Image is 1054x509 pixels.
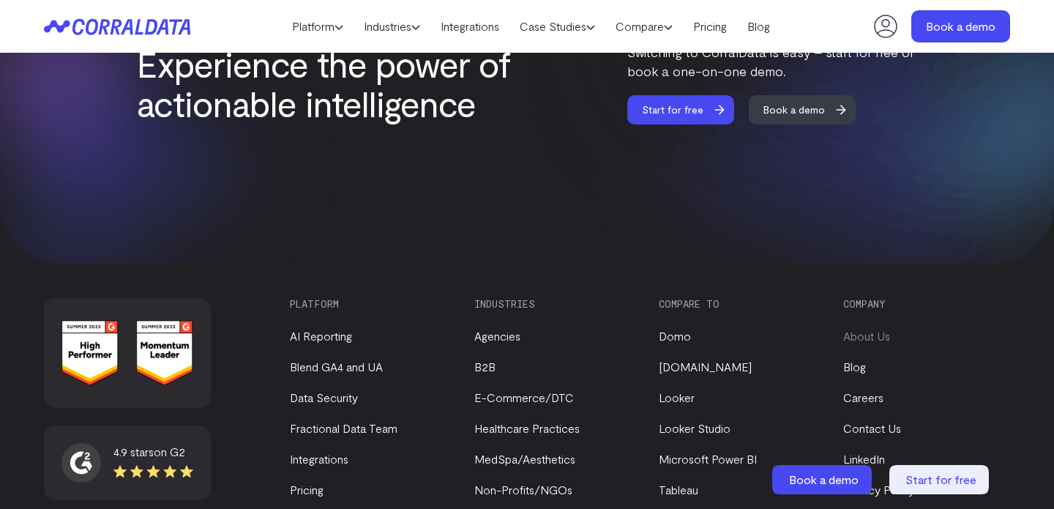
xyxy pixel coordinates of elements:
[282,15,354,37] a: Platform
[905,472,976,486] span: Start for free
[474,330,520,343] a: Agencies
[772,465,875,494] a: Book a demo
[843,330,890,343] a: About Us
[474,391,574,405] a: E-Commerce/DTC
[430,15,509,37] a: Integrations
[509,15,605,37] a: Case Studies
[627,95,747,125] a: Start for free
[474,422,580,436] a: Healthcare Practices
[789,472,859,486] span: Book a demo
[659,299,818,311] h3: Compare to
[290,299,449,311] h3: Platform
[474,453,575,467] a: MedSpa/Aesthetics
[843,422,901,436] a: Contact Us
[290,422,397,436] a: Fractional Data Team
[749,95,869,125] a: Book a demo
[659,391,695,405] a: Looker
[843,483,914,497] a: Privacy Policy
[113,443,193,461] div: 4.9 stars
[61,443,193,483] a: 4.9 starson G2
[627,95,718,125] span: Start for free
[290,483,324,497] a: Pricing
[659,422,730,436] a: Looker Studio
[843,453,885,467] a: LinkedIn
[474,299,634,311] h3: Industries
[659,483,698,497] a: Tableau
[889,465,992,494] a: Start for free
[843,360,866,374] a: Blog
[137,44,525,123] h2: Experience the power of actionable intelligence
[627,42,917,81] p: Switching to CorralData is easy – start for free or book a one-on-one demo.
[290,330,352,343] a: AI Reporting
[290,453,348,467] a: Integrations
[290,360,383,374] a: Blend GA4 and UA
[154,445,185,458] span: on G2
[290,391,358,405] a: Data Security
[749,95,840,125] span: Book a demo
[354,15,430,37] a: Industries
[474,360,496,374] a: B2B
[605,15,683,37] a: Compare
[659,453,757,467] a: Microsoft Power BI
[911,10,1010,42] a: Book a demo
[474,483,572,497] a: Non-Profits/NGOs
[843,391,883,405] a: Careers
[683,15,737,37] a: Pricing
[659,330,691,343] a: Domo
[843,299,1003,311] h3: Company
[659,360,752,374] a: [DOMAIN_NAME]
[737,15,780,37] a: Blog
